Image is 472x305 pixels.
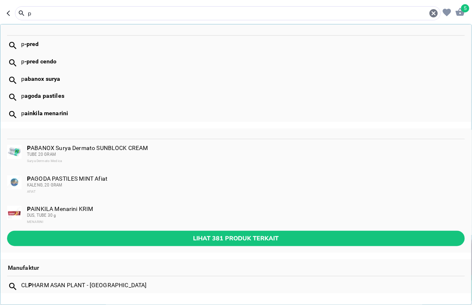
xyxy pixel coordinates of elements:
[27,175,31,182] b: P
[27,145,31,151] b: P
[27,175,464,195] div: AGODA PASTILES MINT Afiat
[24,58,57,65] b: -pred cendo
[28,282,32,288] b: P
[24,110,68,116] b: ainkila menarini
[21,58,465,65] div: p
[27,145,464,165] div: ABANOX Surya Dermato SUNBLOCK CREAM
[24,75,61,82] b: abanox surya
[21,110,465,116] div: p
[24,41,39,47] b: -pred
[27,190,36,194] span: AFIAT
[21,75,465,82] div: p
[21,282,465,288] div: CL HARM ASAN PLANT - [GEOGRAPHIC_DATA]
[27,206,31,212] b: P
[7,231,465,246] button: Lihat 381 produk terkait
[27,9,429,18] input: Cari 4000+ produk di sini
[27,159,62,163] span: Surya Dermato Medica
[0,259,472,276] div: Manufaktur
[27,213,56,218] span: DUS, TUBE 30 g
[27,206,464,225] div: AINKILA Menarini KRIM
[24,92,64,99] b: agoda pastiles
[14,233,458,244] span: Lihat 381 produk terkait
[21,92,465,99] div: p
[461,4,470,12] span: 5
[27,183,62,187] span: KALENG, 20 GRAM
[27,220,43,224] span: MENARINI
[21,41,465,47] div: p
[27,152,56,157] span: TUBE 20 GRAM
[453,5,465,18] button: 5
